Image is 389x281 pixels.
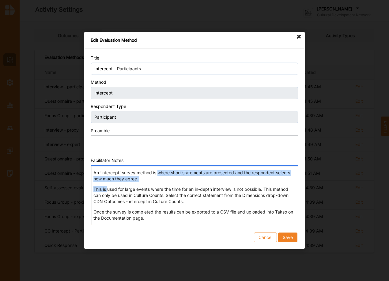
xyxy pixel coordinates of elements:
[254,233,277,243] button: Cancel
[91,158,123,163] label: Facilitator Notes
[93,209,295,221] p: Once the survey is completed the results can be exported to a CSV file and uploaded into Takso on...
[93,170,295,182] p: An ‘intercept’ survey method is where short statements are presented and the respondent selects h...
[91,136,298,150] div: Editor editing area: main. Press Alt+0 for help.
[84,32,305,48] div: Edit Evaluation Method
[91,165,298,225] div: Editor editing area: main. Press Alt+0 for help.
[91,79,106,85] label: Method
[91,128,110,133] label: Preamble
[91,55,99,60] label: Title
[93,186,295,205] p: This is used for large events where the time for an in-depth interview is not possible. This meth...
[278,233,297,243] button: Save
[91,104,126,109] label: Respondent Type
